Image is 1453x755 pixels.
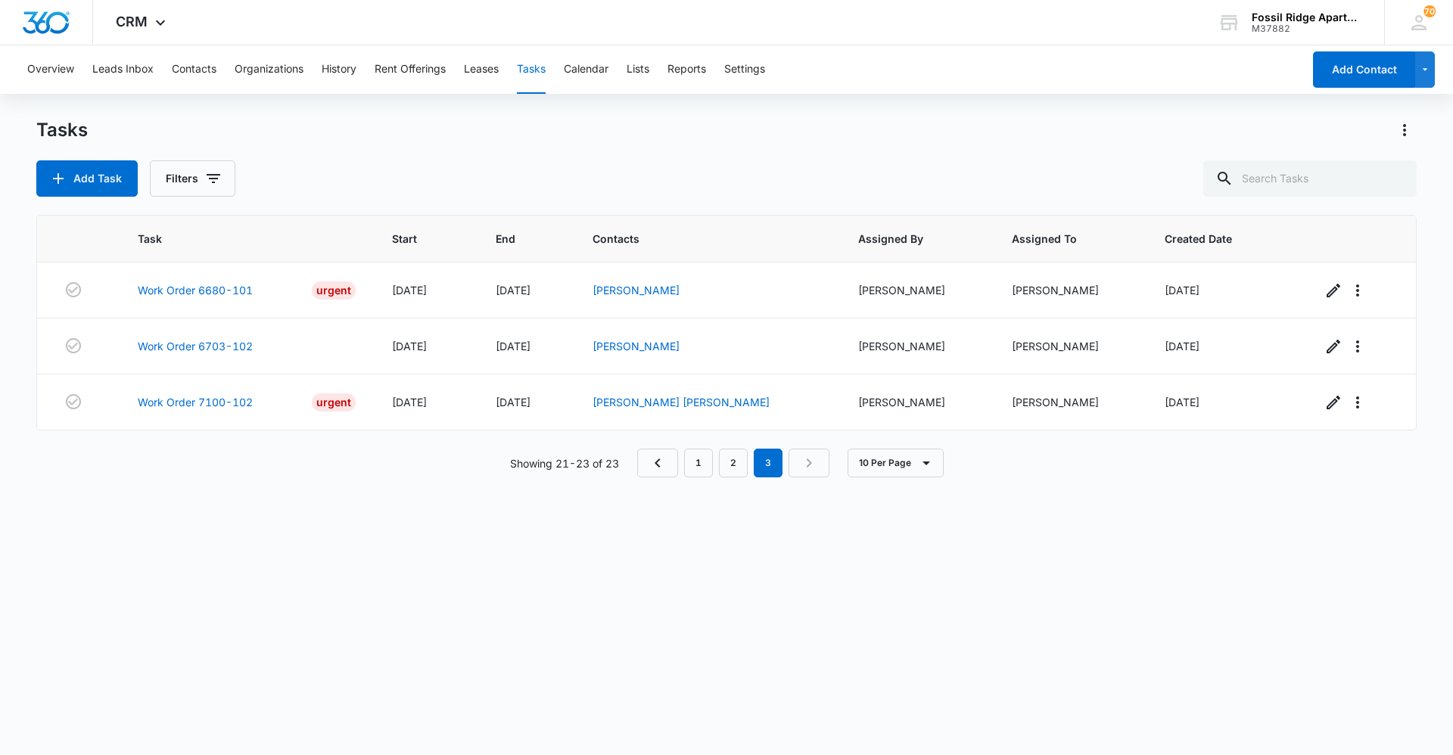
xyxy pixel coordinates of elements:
[627,45,649,94] button: Lists
[138,394,253,410] a: Work Order 7100-102
[27,45,74,94] button: Overview
[496,340,530,353] span: [DATE]
[858,282,975,298] div: [PERSON_NAME]
[667,45,706,94] button: Reports
[510,455,619,471] p: Showing 21-23 of 23
[1012,282,1129,298] div: [PERSON_NAME]
[92,45,154,94] button: Leads Inbox
[496,284,530,297] span: [DATE]
[1252,23,1362,34] div: account id
[593,396,770,409] a: [PERSON_NAME] [PERSON_NAME]
[150,160,235,197] button: Filters
[392,231,437,247] span: Start
[1165,340,1199,353] span: [DATE]
[172,45,216,94] button: Contacts
[1423,5,1436,17] div: notifications count
[858,338,975,354] div: [PERSON_NAME]
[235,45,303,94] button: Organizations
[496,231,534,247] span: End
[36,160,138,197] button: Add Task
[1012,231,1107,247] span: Assigned To
[517,45,546,94] button: Tasks
[848,449,944,477] button: 10 Per Page
[1252,11,1362,23] div: account name
[312,393,356,412] div: Urgent
[637,449,678,477] a: Previous Page
[116,14,148,30] span: CRM
[1423,5,1436,17] span: 70
[1165,284,1199,297] span: [DATE]
[312,281,356,300] div: Urgent
[464,45,499,94] button: Leases
[858,394,975,410] div: [PERSON_NAME]
[138,338,253,354] a: Work Order 6703-102
[138,282,253,298] a: Work Order 6680-101
[322,45,356,94] button: History
[1313,51,1415,88] button: Add Contact
[496,396,530,409] span: [DATE]
[724,45,765,94] button: Settings
[36,119,88,141] h1: Tasks
[754,449,783,477] em: 3
[392,396,427,409] span: [DATE]
[719,449,748,477] a: Page 2
[684,449,713,477] a: Page 1
[593,231,800,247] span: Contacts
[1012,338,1129,354] div: [PERSON_NAME]
[1165,396,1199,409] span: [DATE]
[375,45,446,94] button: Rent Offerings
[858,231,954,247] span: Assigned By
[593,340,680,353] a: [PERSON_NAME]
[1203,160,1417,197] input: Search Tasks
[392,284,427,297] span: [DATE]
[564,45,608,94] button: Calendar
[1392,118,1417,142] button: Actions
[1012,394,1129,410] div: [PERSON_NAME]
[593,284,680,297] a: [PERSON_NAME]
[392,340,427,353] span: [DATE]
[1165,231,1262,247] span: Created Date
[138,231,334,247] span: Task
[637,449,829,477] nav: Pagination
